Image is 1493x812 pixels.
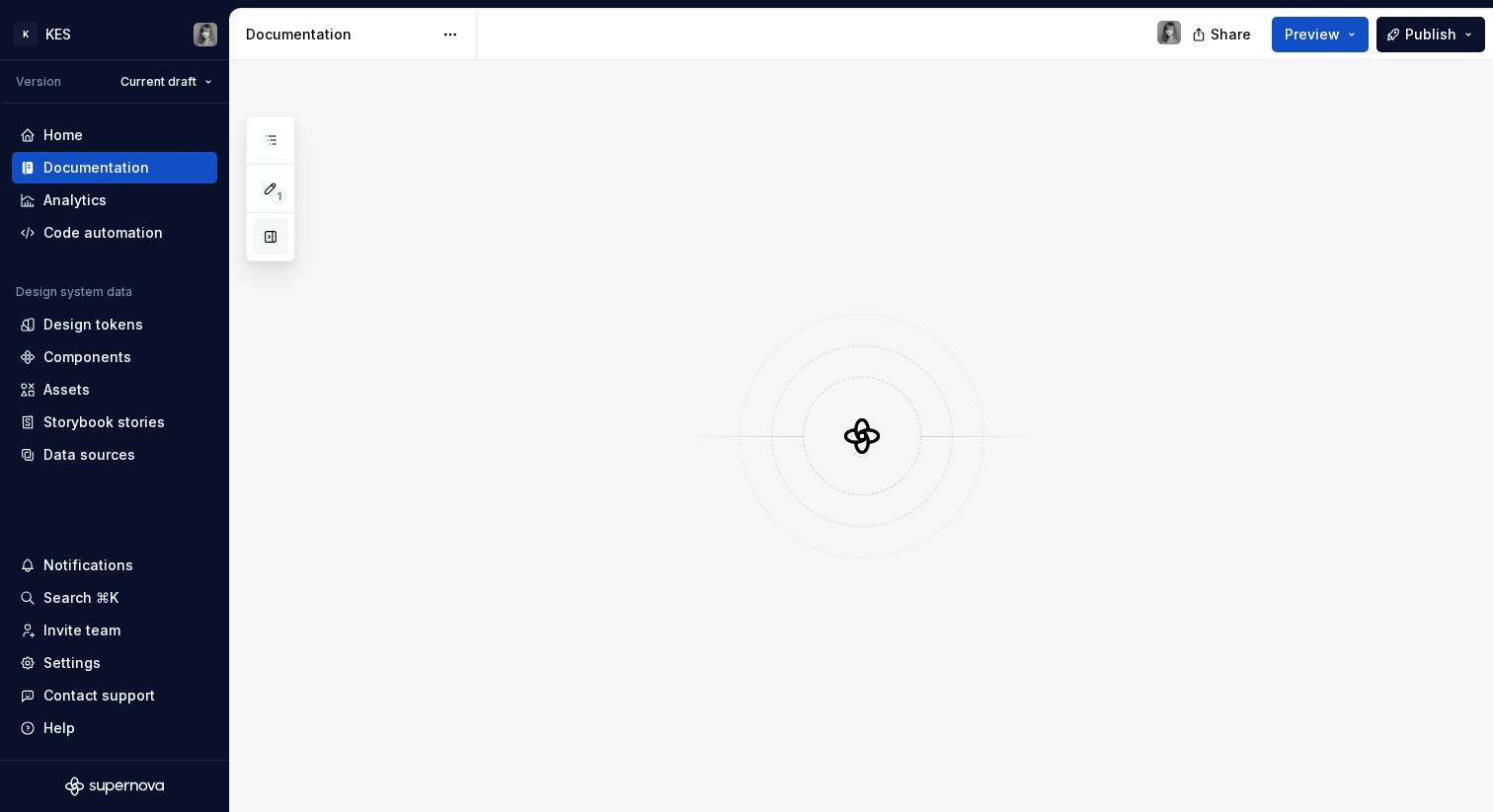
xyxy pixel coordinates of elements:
[12,341,217,373] a: Components
[43,653,101,673] div: Settings
[43,315,143,334] div: Design tokens
[120,74,196,90] span: Current draft
[43,190,107,210] div: Analytics
[45,25,71,44] div: KES
[43,380,90,400] div: Assets
[271,188,286,204] span: 1
[12,119,217,151] a: Home
[16,284,132,300] div: Design system data
[43,125,83,145] div: Home
[43,686,155,705] div: Contact support
[1405,25,1456,44] span: Publish
[12,680,217,711] button: Contact support
[43,718,75,738] div: Help
[12,615,217,646] a: Invite team
[14,23,38,46] div: K
[43,445,135,465] div: Data sources
[16,74,61,90] div: Version
[43,347,131,367] div: Components
[1211,25,1251,44] span: Share
[65,776,164,796] svg: Supernova Logo
[43,621,120,640] div: Invite team
[43,555,133,575] div: Notifications
[43,158,149,178] div: Documentation
[43,412,165,432] div: Storybook stories
[43,223,163,243] div: Code automation
[1376,17,1485,52] button: Publish
[12,550,217,581] button: Notifications
[12,439,217,471] a: Data sources
[112,68,221,96] button: Current draft
[43,588,118,608] div: Search ⌘K
[12,185,217,216] a: Analytics
[12,374,217,406] a: Assets
[4,13,225,55] button: KKESKatarzyna Tomżyńska
[1285,25,1340,44] span: Preview
[12,406,217,438] a: Storybook stories
[12,712,217,744] button: Help
[1182,17,1264,52] button: Share
[12,582,217,614] button: Search ⌘K
[12,152,217,184] a: Documentation
[12,309,217,340] a: Design tokens
[1157,21,1181,44] img: Katarzyna Tomżyńska
[246,25,432,44] div: Documentation
[1272,17,1369,52] button: Preview
[12,217,217,249] a: Code automation
[194,23,217,46] img: Katarzyna Tomżyńska
[12,647,217,679] a: Settings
